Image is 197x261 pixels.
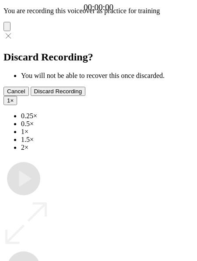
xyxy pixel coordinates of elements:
li: 1× [21,128,193,136]
h2: Discard Recording? [4,51,193,63]
li: 1.5× [21,136,193,144]
a: 00:00:00 [84,3,113,12]
span: 1 [7,97,10,104]
li: 0.25× [21,112,193,120]
button: Cancel [4,87,29,96]
p: You are recording this voiceover as practice for training [4,7,193,15]
li: 2× [21,144,193,152]
li: You will not be able to recover this once discarded. [21,72,193,80]
button: 1× [4,96,17,105]
li: 0.5× [21,120,193,128]
button: Discard Recording [31,87,86,96]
